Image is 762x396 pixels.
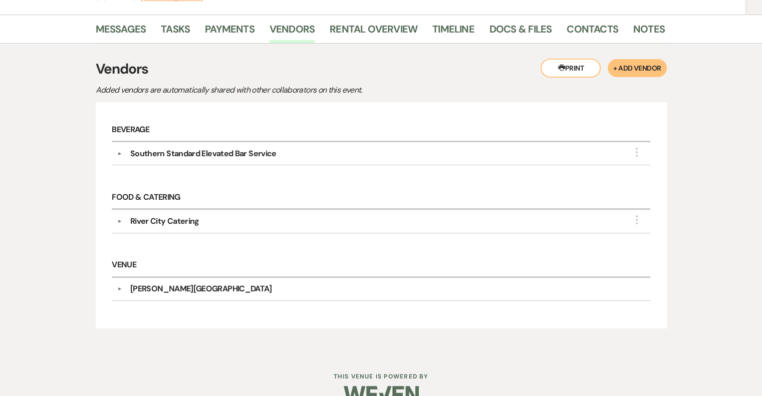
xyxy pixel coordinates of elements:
a: Notes [633,21,665,43]
a: Timeline [432,21,474,43]
h6: Beverage [112,119,650,142]
button: Print [541,59,601,78]
h6: Venue [112,254,650,278]
div: Southern Standard Elevated Bar Service [130,148,277,160]
button: ▼ [114,151,126,156]
button: ▼ [114,219,126,224]
a: Docs & Files [489,21,552,43]
a: Payments [205,21,255,43]
div: River City Catering [130,215,199,227]
div: [PERSON_NAME][GEOGRAPHIC_DATA] [130,283,272,295]
button: + Add Vendor [608,59,666,77]
h6: Food & Catering [112,186,650,210]
a: Messages [96,21,146,43]
p: Added vendors are automatically shared with other collaborators on this event. [96,84,446,97]
a: Rental Overview [330,21,417,43]
a: Contacts [567,21,618,43]
button: ▼ [114,286,126,291]
a: Tasks [161,21,190,43]
h3: Vendors [96,59,667,80]
a: Vendors [270,21,315,43]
